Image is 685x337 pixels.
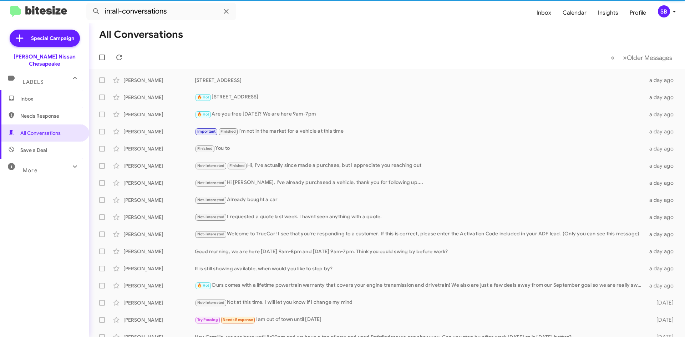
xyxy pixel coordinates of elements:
[10,30,80,47] a: Special Campaign
[195,248,645,255] div: Good morning, we are here [DATE] 9am-8pm and [DATE] 9am-7pm. Think you could swing by before work?
[23,79,44,85] span: Labels
[197,180,225,185] span: Not-Interested
[195,110,645,118] div: Are you free [DATE]? We are here 9am-7pm
[86,3,236,20] input: Search
[197,300,225,305] span: Not-Interested
[123,179,195,187] div: [PERSON_NAME]
[123,299,195,306] div: [PERSON_NAME]
[195,316,645,324] div: I am out of town until [DATE]
[123,214,195,221] div: [PERSON_NAME]
[123,111,195,118] div: [PERSON_NAME]
[31,35,74,42] span: Special Campaign
[197,283,209,288] span: 🔥 Hot
[197,317,218,322] span: Try Pausing
[645,231,679,238] div: a day ago
[123,196,195,204] div: [PERSON_NAME]
[123,162,195,169] div: [PERSON_NAME]
[220,129,236,134] span: Finished
[123,265,195,272] div: [PERSON_NAME]
[20,129,61,137] span: All Conversations
[197,215,225,219] span: Not-Interested
[607,50,676,65] nav: Page navigation example
[531,2,557,23] a: Inbox
[197,232,225,236] span: Not-Interested
[658,5,670,17] div: SB
[645,145,679,152] div: a day ago
[23,167,37,174] span: More
[645,214,679,221] div: a day ago
[197,129,216,134] span: Important
[195,230,645,238] div: Welcome to TrueCar! I see that you're responding to a customer. If this is correct, please enter ...
[645,248,679,255] div: a day ago
[123,145,195,152] div: [PERSON_NAME]
[20,95,81,102] span: Inbox
[645,316,679,323] div: [DATE]
[195,213,645,221] div: I requested a quote last week. I havnt seen anything with a quote.
[197,95,209,99] span: 🔥 Hot
[195,127,645,136] div: I'm not in the market for a vehicle at this time
[645,162,679,169] div: a day ago
[645,94,679,101] div: a day ago
[195,93,645,101] div: [STREET_ADDRESS]
[645,299,679,306] div: [DATE]
[592,2,624,23] a: Insights
[195,196,645,204] div: Already bought a car
[623,53,627,62] span: »
[645,111,679,118] div: a day ago
[20,147,47,154] span: Save a Deal
[611,53,615,62] span: «
[123,77,195,84] div: [PERSON_NAME]
[652,5,677,17] button: SB
[197,112,209,117] span: 🔥 Hot
[645,265,679,272] div: a day ago
[197,146,213,151] span: Finished
[195,144,645,153] div: You to
[195,77,645,84] div: [STREET_ADDRESS]
[123,316,195,323] div: [PERSON_NAME]
[223,317,253,322] span: Needs Response
[645,179,679,187] div: a day ago
[645,196,679,204] div: a day ago
[624,2,652,23] a: Profile
[645,77,679,84] div: a day ago
[123,94,195,101] div: [PERSON_NAME]
[195,281,645,290] div: Ours comes with a lifetime powertrain warranty that covers your engine transmission and drivetrai...
[197,198,225,202] span: Not-Interested
[123,248,195,255] div: [PERSON_NAME]
[99,29,183,40] h1: All Conversations
[619,50,676,65] button: Next
[195,265,645,272] div: It is still showing available, when would you like to stop by?
[123,128,195,135] div: [PERSON_NAME]
[607,50,619,65] button: Previous
[123,282,195,289] div: [PERSON_NAME]
[123,231,195,238] div: [PERSON_NAME]
[627,54,672,62] span: Older Messages
[195,298,645,307] div: Not at this time. I will let you know if I change my mind
[229,163,245,168] span: Finished
[195,162,645,170] div: Hi, I've actually since made a purchase, but I appreciate you reaching out
[20,112,81,119] span: Needs Response
[645,128,679,135] div: a day ago
[645,282,679,289] div: a day ago
[557,2,592,23] a: Calendar
[197,163,225,168] span: Not-Interested
[195,179,645,187] div: Hi [PERSON_NAME], I've already purchased a vehicle, thank you for following up....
